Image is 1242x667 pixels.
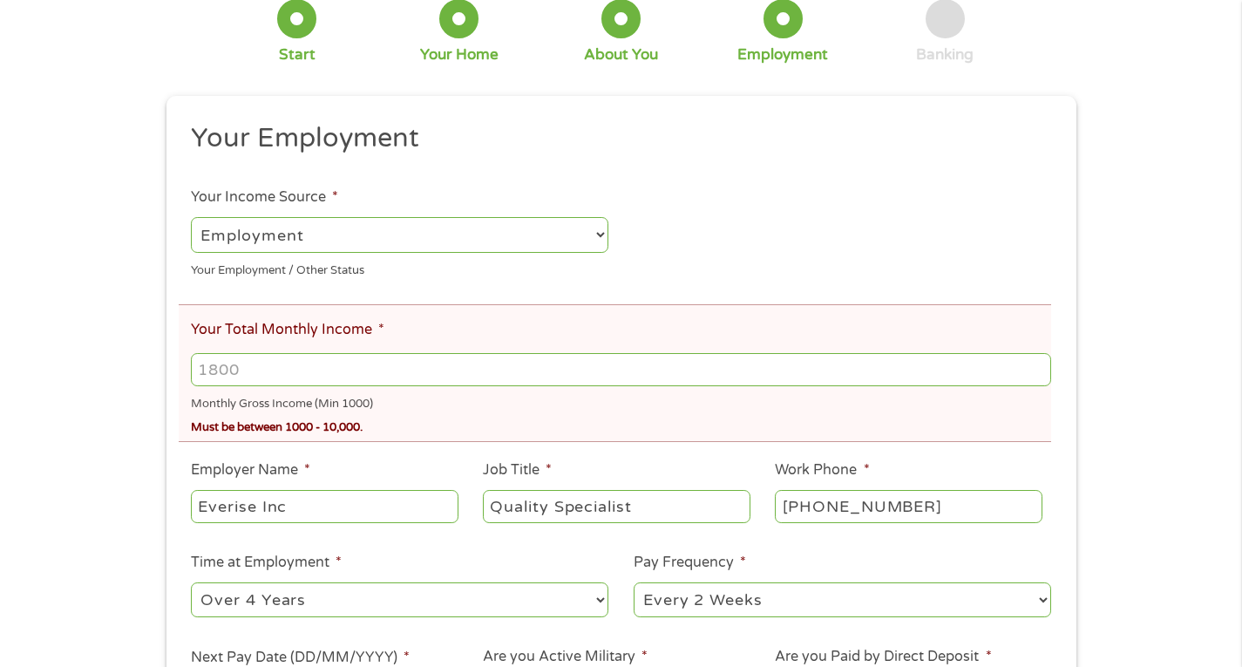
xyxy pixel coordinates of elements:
[483,461,552,480] label: Job Title
[191,490,458,523] input: Walmart
[191,649,410,667] label: Next Pay Date (DD/MM/YYYY)
[191,461,310,480] label: Employer Name
[737,45,828,65] div: Employment
[483,648,648,666] label: Are you Active Military
[191,121,1038,156] h2: Your Employment
[191,255,608,279] div: Your Employment / Other Status
[584,45,658,65] div: About You
[191,413,1050,437] div: Must be between 1000 - 10,000.
[191,390,1050,413] div: Monthly Gross Income (Min 1000)
[191,188,338,207] label: Your Income Source
[483,490,750,523] input: Cashier
[191,321,384,339] label: Your Total Monthly Income
[191,554,342,572] label: Time at Employment
[634,554,746,572] label: Pay Frequency
[916,45,974,65] div: Banking
[775,648,991,666] label: Are you Paid by Direct Deposit
[775,490,1042,523] input: (231) 754-4010
[279,45,316,65] div: Start
[420,45,499,65] div: Your Home
[775,461,869,480] label: Work Phone
[191,353,1050,386] input: 1800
